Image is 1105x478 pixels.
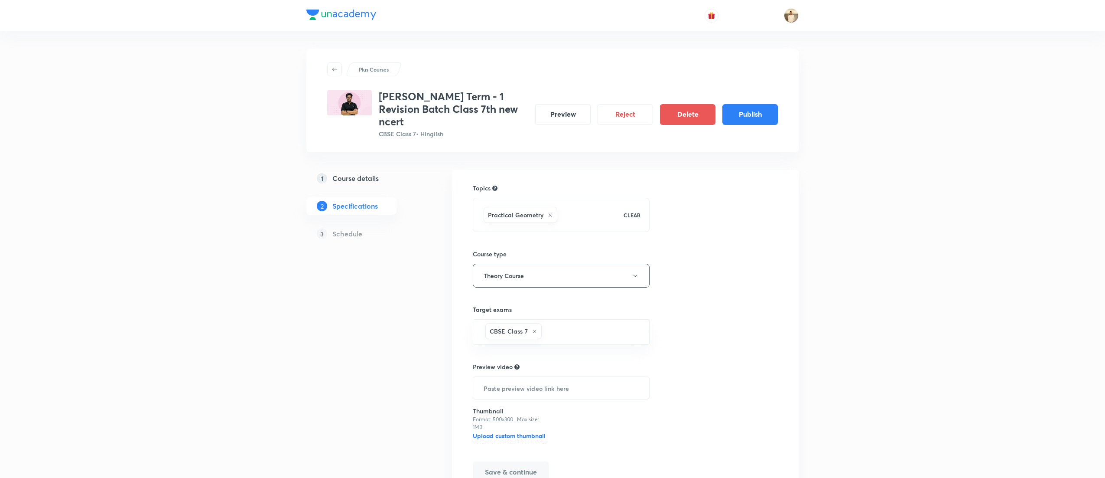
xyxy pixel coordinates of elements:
[514,363,520,371] div: Explain about your course, what you’ll be teaching, how it will help learners in their preparation
[473,305,650,314] h6: Target exams
[306,10,376,22] a: Company Logo
[359,65,389,73] p: Plus Courses
[332,229,362,239] h5: Schedule
[473,362,513,371] h6: Preview video
[317,201,327,211] p: 2
[624,211,640,219] p: CLEAR
[379,90,528,128] h3: [PERSON_NAME] Term - 1 Revision Batch Class 7th new ncert
[490,327,528,336] h6: CBSE Class 7
[327,90,372,115] img: EDD56520-8593-4BC3-AA7B-041EF6C84D57_plus.png
[332,173,379,183] h5: Course details
[644,331,646,333] button: Open
[473,377,649,399] input: Paste preview video link here
[492,184,497,192] div: Search for topics
[317,173,327,183] p: 1
[473,183,491,193] h6: Topics
[473,406,547,416] h6: Thumbnail
[722,104,778,125] button: Publish
[379,129,528,138] p: CBSE Class 7 • Hinglish
[488,210,543,219] h6: Practical Geometry
[708,12,715,20] img: avatar
[332,201,378,211] h5: Specifications
[317,229,327,239] p: 3
[306,10,376,20] img: Company Logo
[473,431,547,444] h6: Upload custom thumbnail
[473,264,650,288] button: Theory Course
[598,104,653,125] button: Reject
[660,104,715,125] button: Delete
[306,170,424,187] a: 1Course details
[535,104,591,125] button: Preview
[705,9,718,23] button: avatar
[473,416,547,431] p: Format: 500x300 · Max size: 1MB
[784,8,799,23] img: Chandrakant Deshmukh
[473,249,650,259] h6: Course type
